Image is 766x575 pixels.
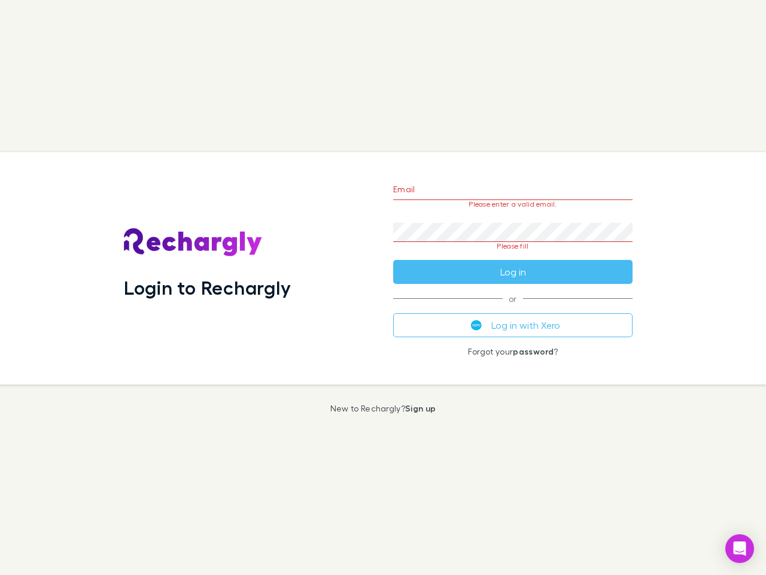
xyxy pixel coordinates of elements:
img: Xero's logo [471,320,482,331]
p: Please fill [393,242,633,250]
button: Log in [393,260,633,284]
p: New to Rechargly? [330,404,436,413]
span: or [393,298,633,299]
button: Log in with Xero [393,313,633,337]
img: Rechargly's Logo [124,228,263,257]
a: Sign up [405,403,436,413]
a: password [513,346,554,356]
div: Open Intercom Messenger [725,534,754,563]
p: Please enter a valid email. [393,200,633,208]
p: Forgot your ? [393,347,633,356]
h1: Login to Rechargly [124,276,291,299]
